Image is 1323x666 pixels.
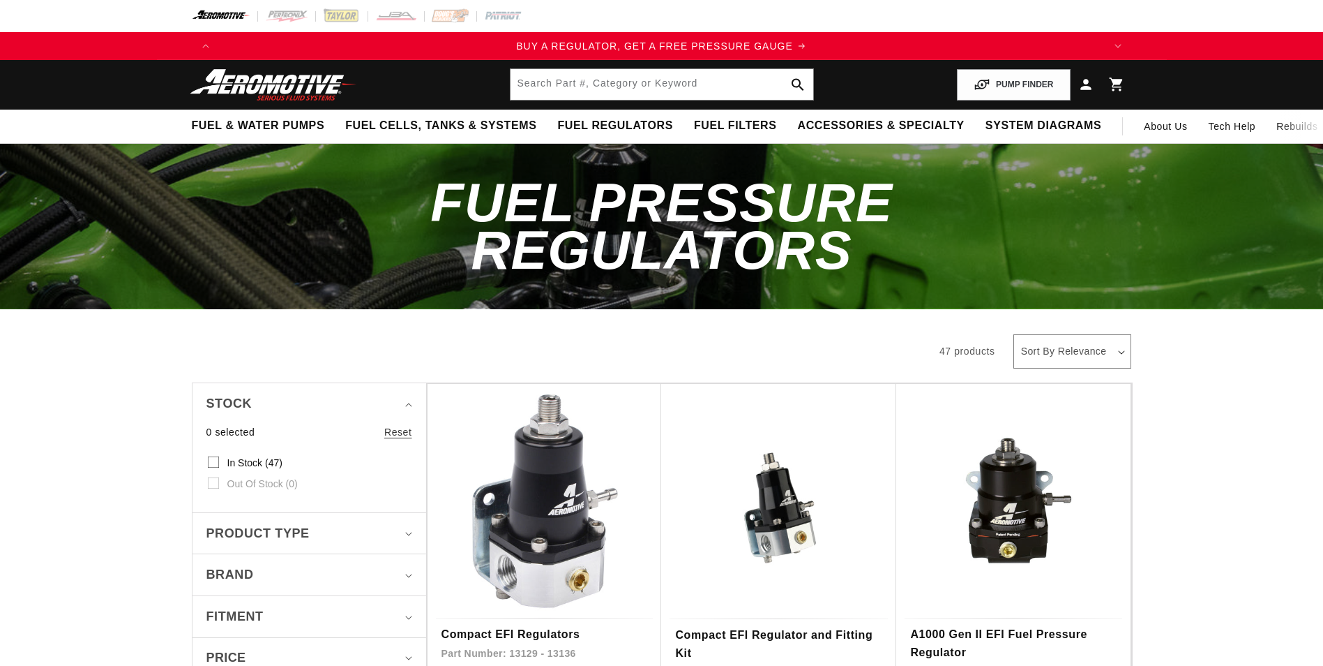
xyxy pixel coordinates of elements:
summary: Fuel Cells, Tanks & Systems [335,110,547,142]
summary: Tech Help [1198,110,1267,143]
span: Tech Help [1209,119,1256,134]
span: Stock [206,394,252,414]
span: 47 products [939,346,995,357]
span: In stock (47) [227,457,282,469]
div: Announcement [220,38,1104,54]
a: Reset [384,424,412,440]
summary: System Diagrams [975,110,1112,142]
span: Product type [206,524,310,544]
summary: Fuel Regulators [547,110,683,142]
summary: Stock (0 selected) [206,383,412,424]
a: Compact EFI Regulators [441,626,648,644]
button: search button [783,69,813,100]
slideshow-component: Translation missing: en.sections.announcements.announcement_bar [157,32,1167,60]
span: Fuel Filters [694,119,777,133]
span: Fuel Pressure Regulators [430,172,892,281]
summary: Fuel Filters [683,110,787,142]
span: Fuel & Water Pumps [192,119,325,133]
span: Accessories & Specialty [798,119,965,133]
a: Compact EFI Regulator and Fitting Kit [675,626,882,662]
span: Brand [206,565,254,585]
summary: Accessories & Specialty [787,110,975,142]
span: About Us [1144,121,1187,132]
span: Fitment [206,607,264,627]
span: BUY A REGULATOR, GET A FREE PRESSURE GAUGE [516,40,793,52]
button: PUMP FINDER [957,69,1070,101]
a: A1000 Gen II EFI Fuel Pressure Regulator [910,626,1117,661]
span: Fuel Regulators [557,119,672,133]
a: About Us [1133,110,1197,143]
span: Out of stock (0) [227,478,298,490]
span: Fuel Cells, Tanks & Systems [345,119,536,133]
summary: Fuel & Water Pumps [181,110,335,142]
summary: Fitment (0 selected) [206,596,412,637]
button: Translation missing: en.sections.announcements.previous_announcement [192,32,220,60]
span: 0 selected [206,424,255,440]
span: Rebuilds [1276,119,1317,134]
div: 1 of 4 [220,38,1104,54]
summary: Brand (0 selected) [206,554,412,595]
span: System Diagrams [985,119,1101,133]
button: Translation missing: en.sections.announcements.next_announcement [1104,32,1132,60]
a: BUY A REGULATOR, GET A FREE PRESSURE GAUGE [220,38,1104,54]
img: Aeromotive [186,68,361,101]
summary: Product type (0 selected) [206,513,412,554]
input: Search by Part Number, Category or Keyword [511,69,813,100]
